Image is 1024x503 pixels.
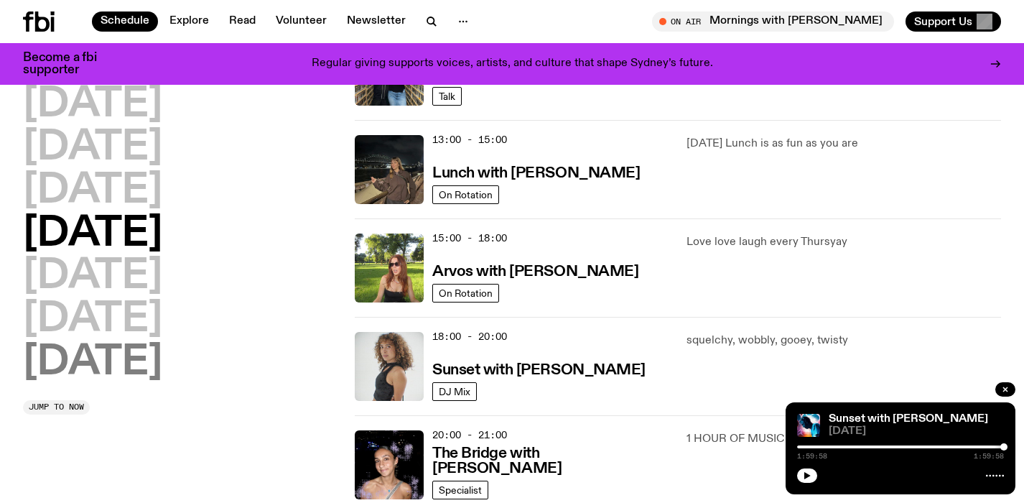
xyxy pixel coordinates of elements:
a: Explore [161,11,218,32]
span: 13:00 - 15:00 [432,133,507,147]
p: 1 HOUR OF MUSIC FROM THE CITY THAT WE LOVE <3 [686,430,1001,448]
a: Newsletter [338,11,414,32]
h3: The Bridge with [PERSON_NAME] [432,446,669,476]
img: Izzy Page stands above looking down at Opera Bar. She poses in front of the Harbour Bridge in the... [355,135,424,204]
button: [DATE] [23,85,162,125]
a: Talk [432,87,462,106]
img: Lizzie Bowles is sitting in a bright green field of grass, with dark sunglasses and a black top. ... [355,234,424,303]
a: Read [220,11,264,32]
a: Sunset with [PERSON_NAME] [829,413,988,425]
span: 15:00 - 18:00 [432,231,507,245]
span: Talk [439,91,455,101]
a: Arvos with [PERSON_NAME] [432,262,638,280]
a: Sunset with [PERSON_NAME] [432,360,646,378]
button: [DATE] [23,171,162,211]
p: Love love laugh every Thursyay [686,234,1001,251]
span: 1:59:58 [797,453,827,460]
a: Lunch with [PERSON_NAME] [432,163,640,181]
button: Support Us [906,11,1001,32]
h3: Lunch with [PERSON_NAME] [432,166,640,181]
span: [DATE] [829,426,1004,437]
h3: Arvos with [PERSON_NAME] [432,264,638,280]
h3: Become a fbi supporter [23,52,115,76]
span: 18:00 - 20:00 [432,330,507,343]
span: On Rotation [439,189,493,200]
img: Tangela looks past her left shoulder into the camera with an inquisitive look. She is wearing a s... [355,332,424,401]
a: On Rotation [432,185,499,204]
button: Jump to now [23,400,90,415]
span: On Rotation [439,287,493,298]
p: [DATE] Lunch is as fun as you are [686,135,1001,152]
button: [DATE] [23,300,162,340]
a: Schedule [92,11,158,32]
span: Specialist [439,484,482,495]
span: Support Us [914,15,972,28]
span: Jump to now [29,403,84,411]
p: squelchy, wobbly, gooey, twisty [686,332,1001,349]
img: Simon Caldwell stands side on, looking downwards. He has headphones on. Behind him is a brightly ... [797,414,820,437]
span: 1:59:58 [974,453,1004,460]
button: [DATE] [23,214,162,254]
a: DJ Mix [432,382,477,401]
a: Specialist [432,481,488,499]
span: 20:00 - 21:00 [432,428,507,442]
span: DJ Mix [439,386,470,397]
a: Volunteer [267,11,335,32]
button: [DATE] [23,128,162,168]
h3: Sunset with [PERSON_NAME] [432,363,646,378]
button: On AirMornings with [PERSON_NAME] [652,11,894,32]
button: [DATE] [23,257,162,297]
a: On Rotation [432,284,499,303]
button: [DATE] [23,343,162,383]
a: The Bridge with [PERSON_NAME] [432,443,669,476]
p: Regular giving supports voices, artists, and culture that shape Sydney’s future. [312,57,713,70]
